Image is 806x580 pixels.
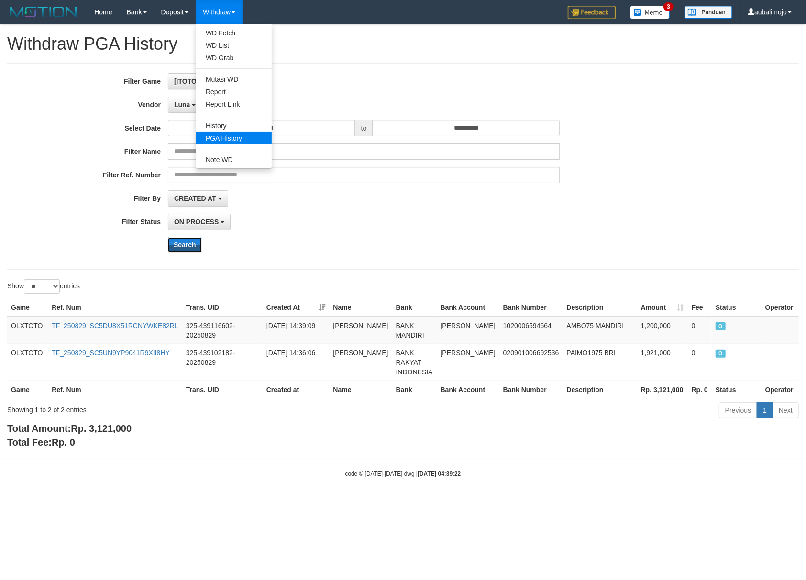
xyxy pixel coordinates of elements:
img: Button%20Memo.svg [630,6,670,19]
button: CREATED AT [168,190,228,207]
td: PAIMO1975 BRI [563,344,637,381]
td: [PERSON_NAME] [437,344,499,381]
th: Operator [762,381,799,398]
td: [PERSON_NAME] [329,317,392,344]
td: 0 [688,317,712,344]
h1: Withdraw PGA History [7,34,799,54]
a: Report [196,86,272,98]
span: [ITOTO] OLXTOTO [174,77,233,85]
th: Trans. UID [182,299,263,317]
button: Search [168,237,202,252]
a: WD List [196,39,272,52]
td: 020901006692536 [499,344,563,381]
td: 1,200,000 [637,317,688,344]
th: Bank Account [437,381,499,398]
th: Bank [392,381,437,398]
span: to [355,120,373,136]
td: AMBO75 MANDIRI [563,317,637,344]
td: [DATE] 14:36:06 [263,344,330,381]
a: WD Grab [196,52,272,64]
td: 1,921,000 [637,344,688,381]
th: Fee [688,299,712,317]
th: Description [563,299,637,317]
td: 325-439102182-20250829 [182,344,263,381]
a: Note WD [196,153,272,166]
td: [DATE] 14:39:09 [263,317,330,344]
a: Next [773,402,799,418]
td: [PERSON_NAME] [329,344,392,381]
th: Description [563,381,637,398]
a: History [196,120,272,132]
th: Name [329,381,392,398]
span: ON PROCESS [174,218,219,226]
a: Previous [719,402,757,418]
a: PGA History [196,132,272,144]
a: 1 [757,402,773,418]
td: 0 [688,344,712,381]
th: Bank [392,299,437,317]
img: Feedback.jpg [568,6,616,19]
td: BANK MANDIRI [392,317,437,344]
strong: [DATE] 04:39:22 [418,471,461,477]
th: Created at [263,381,330,398]
button: ON PROCESS [168,214,231,230]
img: MOTION_logo.png [7,5,80,19]
td: 325-439116602-20250829 [182,317,263,344]
th: Operator [762,299,799,317]
th: Trans. UID [182,381,263,398]
th: Status [712,381,762,398]
td: 1020006594664 [499,317,563,344]
img: panduan.png [685,6,732,19]
a: Report Link [196,98,272,110]
span: CREATED AT [174,195,216,202]
a: WD Fetch [196,27,272,39]
th: Rp. 3,121,000 [637,381,688,398]
small: code © [DATE]-[DATE] dwg | [345,471,461,477]
button: Luna [168,97,202,113]
span: 3 [663,2,674,11]
td: [PERSON_NAME] [437,317,499,344]
th: Rp. 0 [688,381,712,398]
th: Bank Number [499,381,563,398]
th: Created At: activate to sort column ascending [263,299,330,317]
th: Bank Number [499,299,563,317]
button: [ITOTO] OLXTOTO [168,73,245,89]
th: Name [329,299,392,317]
span: Luna [174,101,190,109]
span: ON PROCESS [716,322,726,330]
th: Amount: activate to sort column ascending [637,299,688,317]
th: Status [712,299,762,317]
td: BANK RAKYAT INDONESIA [392,344,437,381]
a: Mutasi WD [196,73,272,86]
th: Bank Account [437,299,499,317]
span: ON PROCESS [716,350,726,358]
